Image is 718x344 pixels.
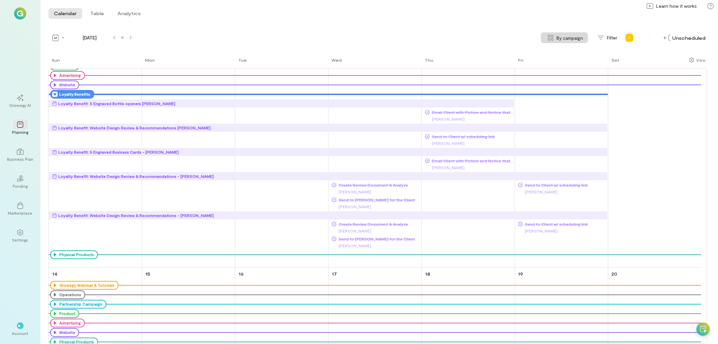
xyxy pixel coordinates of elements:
[608,20,701,268] td: September 13, 2025
[235,20,329,268] td: September 9, 2025
[425,116,514,122] div: [PERSON_NAME]
[58,73,81,78] div: Advertising
[7,156,33,162] div: Business Plan
[58,320,81,326] div: Advertising
[557,34,583,41] span: By campaign
[422,57,435,68] a: Thursday
[8,116,32,140] a: Planning
[50,81,79,89] div: Website
[142,20,235,268] td: September 8, 2025
[50,250,98,259] div: Physical Products
[58,330,75,335] div: Website
[329,20,422,268] td: September 10, 2025
[58,311,75,316] div: Product
[52,57,60,63] div: Sun
[58,124,211,131] div: Loyalty Benefit: Website Design Review & Recommendations [PERSON_NAME]
[8,143,32,167] a: Business Plan
[607,34,617,41] span: Filter
[50,90,94,99] div: Loyalty Benefits
[8,89,32,113] a: Growegy AI
[332,203,421,210] div: [PERSON_NAME]
[51,269,59,279] a: September 14, 2025
[624,32,635,43] div: Add new
[425,164,514,171] div: [PERSON_NAME]
[518,227,607,234] div: [PERSON_NAME]
[8,224,32,248] a: Settings
[58,92,90,97] div: Loyalty Benefits
[48,57,61,68] a: Sunday
[238,57,247,63] div: Tue
[12,237,28,243] div: Settings
[8,197,32,221] a: Marketplace
[518,57,524,63] div: Fri
[12,129,28,135] div: Planning
[50,300,106,309] div: Partnership Campaign
[235,57,248,68] a: Tuesday
[337,221,421,227] span: Create Review Document & Analyze
[58,212,214,219] div: Loyalty Benefit: Website Design Review & Recommendations - [PERSON_NAME]
[610,269,619,279] a: September 20, 2025
[517,269,525,279] a: September 19, 2025
[58,100,175,107] div: Loyalty Benefit: 5 Engraved Bottle openers [PERSON_NAME]
[523,221,607,227] span: Send to Client w/ scheduling link
[50,309,79,318] div: Product
[337,236,421,242] span: Send to [PERSON_NAME] for the Client
[518,188,607,195] div: [PERSON_NAME]
[421,20,515,268] td: September 11, 2025
[332,188,421,195] div: [PERSON_NAME]
[58,149,179,155] div: Loyalty Benefit: 5 Engraved Business Cards - [PERSON_NAME]
[50,71,85,80] div: Advertising
[696,57,706,63] div: View
[331,269,338,279] a: September 17, 2025
[612,57,619,63] div: Sat
[50,281,118,290] div: Growegy Webinar & Tutorials
[662,33,707,43] div: Unscheduled
[58,82,75,88] div: Website
[332,227,421,234] div: [PERSON_NAME]
[49,20,142,268] td: September 7, 2025
[58,302,102,307] div: Partnership Campaign
[50,290,85,299] div: Operations
[8,210,33,216] div: Marketplace
[145,57,155,63] div: Mon
[69,34,110,41] span: [DATE]
[50,328,79,337] div: Website
[58,292,81,298] div: Operations
[85,8,109,19] button: Table
[144,269,151,279] a: September 15, 2025
[430,158,514,163] span: Email Client with Picture and Notice that their order has shipped
[8,170,32,194] a: Funding
[337,197,421,202] span: Send to [PERSON_NAME] for the Client
[332,242,421,249] div: [PERSON_NAME]
[424,269,432,279] a: September 18, 2025
[12,331,29,336] div: Account
[425,57,434,63] div: Thu
[430,110,514,115] span: Email Client with Picture and Notice that their order has shipped
[430,134,514,139] span: Send to Client w/ scheduling link
[13,183,28,189] div: Funding
[515,57,525,68] a: Friday
[523,182,607,188] span: Send to Client w/ scheduling link
[50,319,85,327] div: Advertising
[332,57,342,63] div: Wed
[58,252,94,257] div: Physical Products
[687,55,707,65] div: Show columns
[48,8,82,19] button: Calendar
[58,173,214,180] div: Loyalty Benefit: Website Design Review & Recommendations - [PERSON_NAME]
[515,20,608,268] td: September 12, 2025
[142,57,156,68] a: Monday
[425,140,514,147] div: [PERSON_NAME]
[656,3,697,9] span: Learn how it works
[608,57,621,68] a: Saturday
[328,57,343,68] a: Wednesday
[112,8,146,19] button: Analytics
[237,269,245,279] a: September 16, 2025
[337,182,421,188] span: Create Review Document & Analyze
[58,283,114,288] div: Growegy Webinar & Tutorials
[9,102,31,108] div: Growegy AI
